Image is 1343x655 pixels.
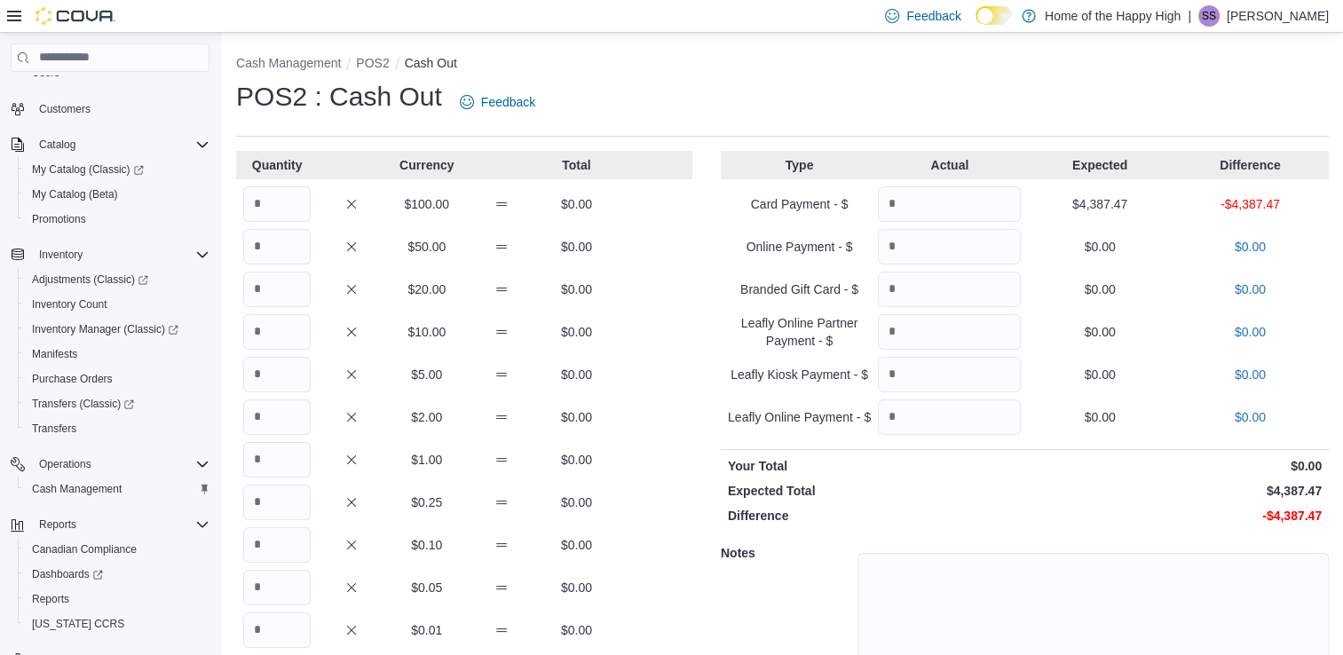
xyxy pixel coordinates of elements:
span: Inventory Count [25,294,209,315]
p: $0.00 [1179,280,1322,298]
p: Currency [393,156,461,174]
span: Washington CCRS [25,613,209,635]
span: Adjustments (Classic) [25,269,209,290]
p: $0.00 [1028,280,1171,298]
button: My Catalog (Beta) [18,182,217,207]
span: Dashboards [25,564,209,585]
span: Promotions [25,209,209,230]
a: Reports [25,588,76,610]
span: Reports [32,514,209,535]
button: Manifests [18,342,217,367]
a: Transfers (Classic) [18,391,217,416]
button: Canadian Compliance [18,537,217,562]
p: Online Payment - $ [728,238,871,256]
p: $0.00 [1179,323,1322,341]
p: $0.00 [542,323,610,341]
p: $10.00 [393,323,461,341]
p: Quantity [243,156,311,174]
input: Quantity [243,399,311,435]
a: Dashboards [18,562,217,587]
p: $0.00 [1028,323,1171,341]
span: My Catalog (Classic) [25,159,209,180]
nav: An example of EuiBreadcrumbs [236,54,1329,75]
input: Quantity [243,314,311,350]
input: Quantity [878,357,1021,392]
p: $0.00 [542,408,610,426]
input: Quantity [243,442,311,477]
input: Quantity [243,570,311,605]
p: $0.00 [542,451,610,469]
a: My Catalog (Classic) [25,159,151,180]
button: Cash Management [236,56,341,70]
input: Dark Mode [976,6,1013,25]
p: Leafly Kiosk Payment - $ [728,366,871,383]
span: My Catalog (Beta) [25,184,209,205]
button: [US_STATE] CCRS [18,612,217,636]
p: $0.00 [542,493,610,511]
span: [US_STATE] CCRS [32,617,124,631]
a: Promotions [25,209,93,230]
span: Purchase Orders [32,372,113,386]
input: Quantity [878,314,1021,350]
span: Transfers (Classic) [25,393,209,414]
button: Cash Management [18,477,217,501]
span: Inventory Manager (Classic) [32,322,178,336]
p: $0.01 [393,621,461,639]
span: Manifests [32,347,77,361]
a: My Catalog (Classic) [18,157,217,182]
p: $0.00 [1028,457,1322,475]
span: Feedback [906,7,960,25]
a: Inventory Manager (Classic) [18,317,217,342]
p: $0.00 [542,536,610,554]
span: Purchase Orders [25,368,209,390]
span: My Catalog (Beta) [32,187,118,201]
p: Your Total [728,457,1022,475]
button: Reports [32,514,83,535]
p: $0.05 [393,579,461,596]
a: Transfers (Classic) [25,393,141,414]
span: Operations [32,454,209,475]
p: $4,387.47 [1028,195,1171,213]
button: Cash Out [405,56,457,70]
span: Transfers [32,422,76,436]
input: Quantity [243,527,311,563]
span: Canadian Compliance [32,542,137,556]
span: SS [1202,5,1216,27]
button: Transfers [18,416,217,441]
p: $0.00 [542,366,610,383]
a: Cash Management [25,478,129,500]
span: Cash Management [32,482,122,496]
span: My Catalog (Classic) [32,162,144,177]
span: Promotions [32,212,86,226]
button: Customers [4,96,217,122]
a: Transfers [25,418,83,439]
button: POS2 [356,56,389,70]
a: Manifests [25,343,84,365]
p: Actual [878,156,1021,174]
p: $0.00 [1179,408,1322,426]
span: Transfers [25,418,209,439]
span: Inventory Manager (Classic) [25,319,209,340]
p: Leafly Online Payment - $ [728,408,871,426]
p: -$4,387.47 [1028,507,1322,525]
a: Dashboards [25,564,110,585]
p: $0.00 [1028,366,1171,383]
span: Catalog [39,138,75,152]
p: Card Payment - $ [728,195,871,213]
input: Quantity [878,229,1021,264]
input: Quantity [243,612,311,648]
div: Shakil Shovon [1198,5,1220,27]
span: Canadian Compliance [25,539,209,560]
span: Catalog [32,134,209,155]
p: $20.00 [393,280,461,298]
p: $5.00 [393,366,461,383]
button: Operations [4,452,217,477]
p: Leafly Online Partner Payment - $ [728,314,871,350]
span: Inventory [32,244,209,265]
p: | [1188,5,1191,27]
a: Adjustments (Classic) [25,269,155,290]
p: $0.00 [1179,238,1322,256]
input: Quantity [243,485,311,520]
a: Purchase Orders [25,368,120,390]
a: Customers [32,99,98,120]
